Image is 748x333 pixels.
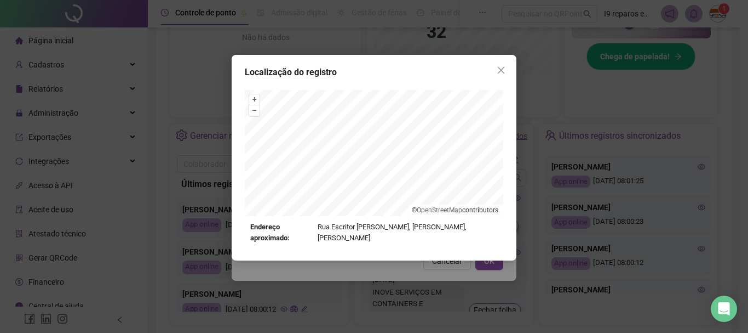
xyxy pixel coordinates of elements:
span: close [497,66,505,75]
button: + [249,94,260,105]
div: Open Intercom Messenger [711,296,737,322]
li: © contributors. [412,206,500,214]
a: OpenStreetMap [417,206,462,214]
div: Localização do registro [245,66,503,79]
strong: Endereço aproximado: [250,222,313,244]
button: – [249,105,260,116]
button: Close [492,61,510,79]
div: Rua Escritor [PERSON_NAME], [PERSON_NAME], [PERSON_NAME] [250,222,498,244]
